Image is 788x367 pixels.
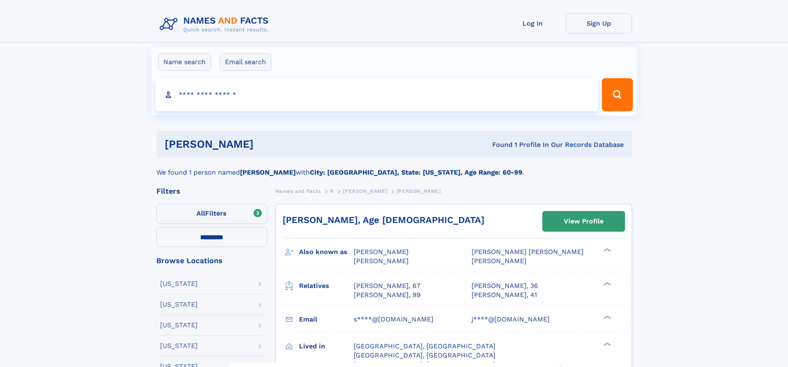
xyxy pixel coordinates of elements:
[354,351,496,359] span: [GEOGRAPHIC_DATA], [GEOGRAPHIC_DATA]
[275,186,321,196] a: Names and Facts
[354,281,420,290] a: [PERSON_NAME], 67
[601,281,611,286] div: ❯
[472,290,537,300] a: [PERSON_NAME], 41
[156,257,267,264] div: Browse Locations
[220,53,271,71] label: Email search
[472,248,584,256] span: [PERSON_NAME] [PERSON_NAME]
[330,188,334,194] span: R
[543,211,625,231] a: View Profile
[343,186,387,196] a: [PERSON_NAME]
[156,204,267,224] label: Filters
[373,140,624,149] div: Found 1 Profile In Our Records Database
[299,245,354,259] h3: Also known as
[160,322,198,329] div: [US_STATE]
[472,257,527,265] span: [PERSON_NAME]
[601,314,611,320] div: ❯
[354,290,421,300] a: [PERSON_NAME], 99
[310,168,522,176] b: City: [GEOGRAPHIC_DATA], State: [US_STATE], Age Range: 60-99
[566,13,632,34] a: Sign Up
[160,301,198,308] div: [US_STATE]
[156,158,632,178] div: We found 1 person named with .
[602,78,632,111] button: Search Button
[299,339,354,353] h3: Lived in
[601,341,611,347] div: ❯
[564,212,604,231] div: View Profile
[500,13,566,34] a: Log In
[158,53,211,71] label: Name search
[283,215,484,225] a: [PERSON_NAME], Age [DEMOGRAPHIC_DATA]
[354,248,409,256] span: [PERSON_NAME]
[354,342,496,350] span: [GEOGRAPHIC_DATA], [GEOGRAPHIC_DATA]
[165,139,373,149] h1: [PERSON_NAME]
[156,187,267,195] div: Filters
[299,279,354,293] h3: Relatives
[354,257,409,265] span: [PERSON_NAME]
[472,281,538,290] a: [PERSON_NAME], 36
[160,343,198,349] div: [US_STATE]
[343,188,387,194] span: [PERSON_NAME]
[330,186,334,196] a: R
[601,247,611,253] div: ❯
[299,312,354,326] h3: Email
[240,168,296,176] b: [PERSON_NAME]
[156,78,599,111] input: search input
[196,209,205,217] span: All
[160,281,198,287] div: [US_STATE]
[156,13,275,36] img: Logo Names and Facts
[397,188,441,194] span: [PERSON_NAME]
